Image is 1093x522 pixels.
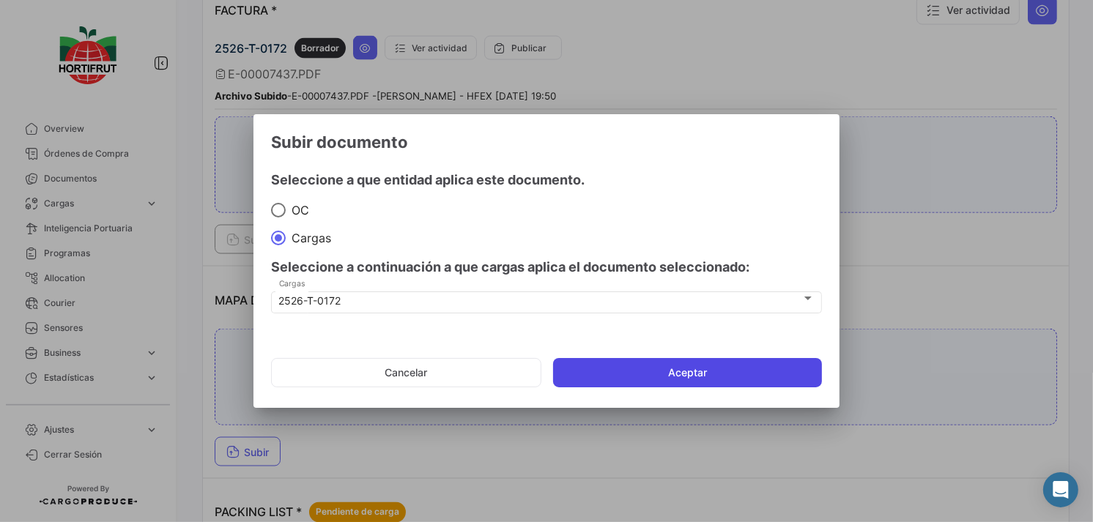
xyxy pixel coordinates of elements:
h3: Subir documento [271,132,822,152]
h4: Seleccione a continuación a que cargas aplica el documento seleccionado: [271,257,822,277]
button: Aceptar [553,358,822,387]
h4: Seleccione a que entidad aplica este documento. [271,170,822,190]
mat-select-trigger: 2526-T-0172 [279,294,341,307]
button: Cancelar [271,358,541,387]
span: Cargas [286,231,331,245]
span: OC [286,203,309,217]
div: Abrir Intercom Messenger [1043,472,1078,507]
